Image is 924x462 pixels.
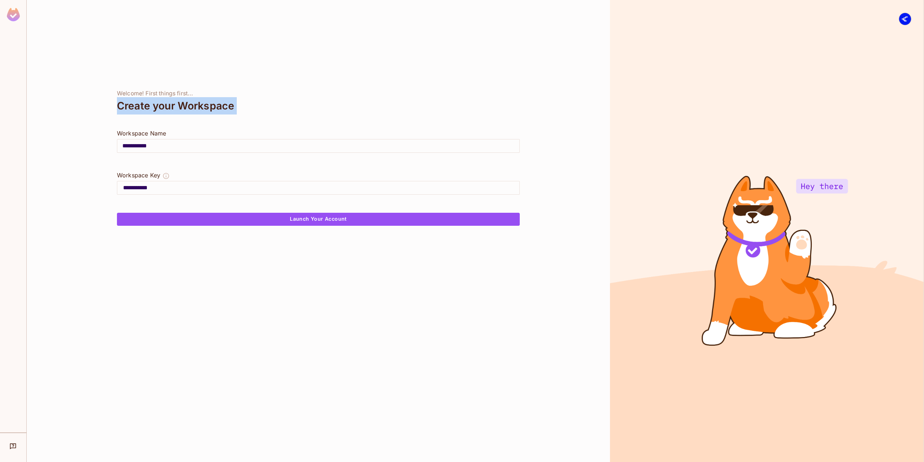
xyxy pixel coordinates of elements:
div: Help & Updates [5,439,21,453]
div: Workspace Name [117,129,520,138]
div: Workspace Key [117,171,160,180]
div: Welcome! First things first... [117,90,520,97]
img: SReyMgAAAABJRU5ErkJggg== [7,8,20,21]
img: Corptia [899,13,911,25]
div: Create your Workspace [117,97,520,115]
button: Launch Your Account [117,213,520,226]
button: The Workspace Key is unique, and serves as the identifier of your workspace. [162,171,170,181]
